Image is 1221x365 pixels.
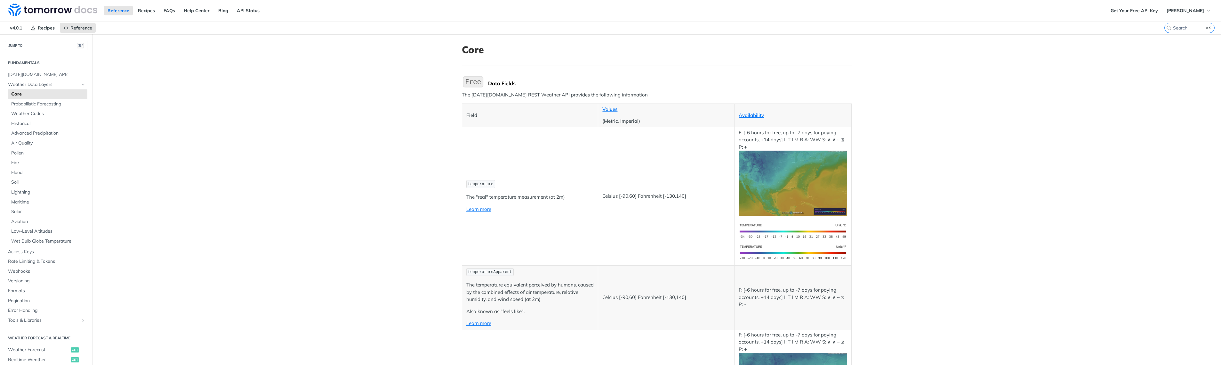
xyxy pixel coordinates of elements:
p: F: [-6 hours for free, up to -7 days for paying accounts, +14 days] I: T I M R A: WW S: ∧ ∨ ~ ⧖ P: + [739,129,847,216]
span: Wet Bulb Globe Temperature [11,238,86,245]
a: Realtime Weatherget [5,355,87,365]
span: Access Keys [8,249,86,255]
span: Weather Forecast [8,347,69,353]
span: Formats [8,288,86,294]
svg: Search [1166,25,1171,30]
span: [DATE][DOMAIN_NAME] APIs [8,71,86,78]
p: The [DATE][DOMAIN_NAME] REST Weather API provides the following information [462,91,852,99]
p: The "real" temperature measurement (at 2m) [466,194,594,201]
a: Wet Bulb Globe Temperature [8,236,87,246]
span: Weather Codes [11,111,86,117]
span: Solar [11,209,86,215]
p: The temperature equivalent perceived by humans, caused by the combined effects of air temperature... [466,281,594,303]
button: JUMP TO⌘/ [5,41,87,50]
a: Maritime [8,197,87,207]
span: temperatureApparent [468,270,512,274]
span: Pollen [11,150,86,156]
h1: Core [462,44,852,55]
a: Error Handling [5,306,87,315]
span: temperature [468,182,493,187]
span: Soil [11,179,86,186]
span: Aviation [11,219,86,225]
span: Probabilistic Forecasting [11,101,86,107]
span: Low-Level Altitudes [11,228,86,235]
span: Lightning [11,189,86,195]
button: Hide subpages for Weather Data Layers [81,82,86,87]
span: Flood [11,170,86,176]
button: [PERSON_NAME] [1163,6,1215,15]
span: Fire [11,160,86,166]
img: Tomorrow.io Weather API Docs [8,4,97,16]
a: [DATE][DOMAIN_NAME] APIs [5,70,87,79]
a: Learn more [466,320,491,326]
h2: Weather Forecast & realtime [5,335,87,341]
a: Aviation [8,217,87,227]
a: Air Quality [8,138,87,148]
button: Show subpages for Tools & Libraries [81,318,86,323]
p: F: [-6 hours for free, up to -7 days for paying accounts, +14 days] I: T I M R A: WW S: ∧ ∨ ~ ⧖ P: - [739,286,847,308]
p: Celsius [-90,60] Fahrenheit [-130,140] [602,193,730,200]
a: Webhooks [5,267,87,276]
span: Expand image [739,249,847,255]
a: Get Your Free API Key [1107,6,1161,15]
span: Error Handling [8,307,86,314]
p: Field [466,112,594,119]
a: Probabilistic Forecasting [8,99,87,109]
span: Core [11,91,86,97]
a: Historical [8,119,87,129]
span: Reference [70,25,92,31]
a: Low-Level Altitudes [8,227,87,236]
a: Soil [8,178,87,187]
span: Versioning [8,278,86,284]
span: Historical [11,120,86,127]
h2: Fundamentals [5,60,87,66]
a: Advanced Precipitation [8,129,87,138]
span: Weather Data Layers [8,81,79,88]
a: Rate Limiting & Tokens [5,257,87,266]
span: Webhooks [8,268,86,275]
span: Air Quality [11,140,86,146]
p: Celsius [-90,60] Fahrenheit [-130,140] [602,294,730,301]
a: Recipes [27,23,58,33]
a: Formats [5,286,87,296]
a: Lightning [8,187,87,197]
kbd: ⌘K [1205,25,1213,31]
a: Core [8,89,87,99]
a: Learn more [466,206,491,212]
a: Weather Forecastget [5,345,87,355]
span: get [71,357,79,362]
span: Maritime [11,199,86,205]
span: Tools & Libraries [8,317,79,324]
span: v4.0.1 [6,23,26,33]
a: Flood [8,168,87,178]
a: Reference [104,6,133,15]
p: Also known as "feels like". [466,308,594,315]
a: Weather Codes [8,109,87,119]
a: Availability [739,112,764,118]
a: API Status [233,6,263,15]
a: Weather Data LayersHide subpages for Weather Data Layers [5,80,87,89]
a: Access Keys [5,247,87,257]
p: (Metric, Imperial) [602,118,730,125]
a: Values [602,106,617,112]
span: Advanced Precipitation [11,130,86,137]
a: FAQs [160,6,179,15]
span: Expand image [739,228,847,234]
span: Expand image [739,180,847,186]
a: Solar [8,207,87,217]
a: Blog [215,6,232,15]
span: ⌘/ [77,43,84,48]
a: Tools & LibrariesShow subpages for Tools & Libraries [5,316,87,325]
a: Reference [60,23,96,33]
span: get [71,347,79,353]
div: Data Fields [488,80,852,87]
a: Recipes [134,6,158,15]
a: Versioning [5,276,87,286]
a: Fire [8,158,87,168]
span: Rate Limiting & Tokens [8,258,86,265]
a: Pollen [8,148,87,158]
span: Pagination [8,298,86,304]
a: Pagination [5,296,87,306]
span: Realtime Weather [8,357,69,363]
span: Recipes [38,25,55,31]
